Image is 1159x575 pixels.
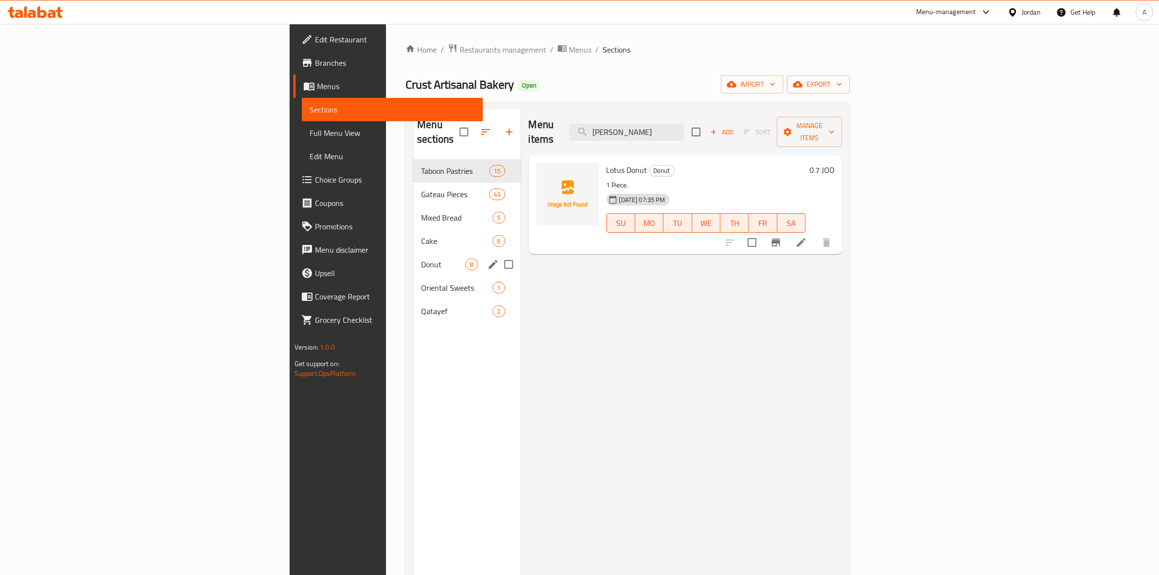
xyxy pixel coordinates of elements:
[709,127,735,138] span: Add
[413,183,520,206] div: Gateau Pieces43
[413,229,520,253] div: Cake6
[615,195,669,204] span: [DATE] 07:35 PM
[294,74,483,98] a: Menus
[421,188,489,200] span: Gateau Pieces
[529,117,558,147] h2: Menu items
[294,168,483,191] a: Choice Groups
[815,231,838,254] button: delete
[1142,7,1146,18] span: A
[785,120,834,144] span: Manage items
[421,235,493,247] span: Cake
[639,216,660,230] span: MO
[294,285,483,308] a: Coverage Report
[742,232,762,253] span: Select to update
[650,165,674,176] span: Donut
[781,216,802,230] span: SA
[749,213,777,233] button: FR
[294,51,483,74] a: Branches
[413,206,520,229] div: Mixed Bread5
[795,237,807,248] a: Edit menu item
[686,122,706,142] span: Select section
[486,257,500,272] button: edit
[764,231,788,254] button: Branch-specific-item
[497,120,521,144] button: Add section
[721,75,783,93] button: import
[421,282,493,294] span: Oriental Sweets
[413,159,520,183] div: Taboon Pastries15
[315,267,476,279] span: Upsell
[315,174,476,185] span: Choice Groups
[493,213,504,223] span: 5
[466,260,477,269] span: 8
[787,75,850,93] button: export
[607,179,806,191] p: 1 Piece.
[315,34,476,45] span: Edit Restaurant
[489,165,505,177] div: items
[635,213,663,233] button: MO
[663,213,692,233] button: TU
[460,44,546,56] span: Restaurants management
[536,163,599,225] img: Lotus Donut
[448,43,546,56] a: Restaurants management
[302,121,483,145] a: Full Menu View
[729,78,775,91] span: import
[809,163,834,177] h6: 0.7 JOD
[489,188,505,200] div: items
[294,261,483,285] a: Upsell
[315,244,476,256] span: Menu disclaimer
[405,43,850,56] nav: breadcrumb
[493,283,504,293] span: 1
[413,299,520,323] div: Qatayef2
[692,213,720,233] button: WE
[706,125,737,140] button: Add
[667,216,688,230] span: TU
[465,259,478,270] div: items
[518,81,540,90] span: Open
[706,125,737,140] span: Add item
[421,305,493,317] span: Qatayef
[518,80,540,92] div: Open
[315,314,476,326] span: Grocery Checklist
[413,276,520,299] div: Oriental Sweets1
[294,341,318,353] span: Version:
[490,167,504,176] span: 15
[294,308,483,332] a: Grocery Checklist
[493,282,505,294] div: items
[493,237,504,246] span: 6
[569,44,591,56] span: Menus
[413,155,520,327] nav: Menu sections
[724,216,745,230] span: TH
[1022,7,1041,18] div: Jordan
[294,367,356,380] a: Support.OpsPlatform
[413,253,520,276] div: Donut8edit
[777,213,806,233] button: SA
[421,165,489,177] span: Taboon Pastries
[493,307,504,316] span: 2
[603,44,630,56] span: Sections
[550,44,553,56] li: /
[294,357,339,370] span: Get support on:
[569,124,684,141] input: search
[474,120,497,144] span: Sort sections
[315,291,476,302] span: Coverage Report
[916,6,976,18] div: Menu-management
[315,57,476,69] span: Branches
[490,190,504,199] span: 43
[310,104,476,115] span: Sections
[320,341,335,353] span: 1.0.0
[302,98,483,121] a: Sections
[421,212,493,223] div: Mixed Bread
[753,216,773,230] span: FR
[607,163,647,177] span: Lotus Donut
[493,212,505,223] div: items
[315,197,476,209] span: Coupons
[294,28,483,51] a: Edit Restaurant
[302,145,483,168] a: Edit Menu
[294,191,483,215] a: Coupons
[696,216,717,230] span: WE
[595,44,599,56] li: /
[720,213,749,233] button: TH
